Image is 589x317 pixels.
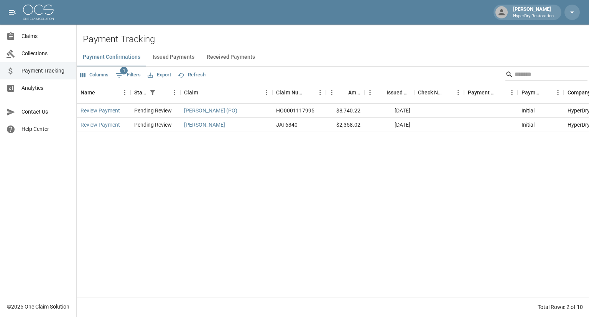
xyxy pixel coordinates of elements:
button: Sort [337,87,348,98]
button: Sort [198,87,209,98]
div: Total Rows: 2 of 10 [538,303,583,311]
div: Payment Type [522,82,541,103]
div: [DATE] [364,104,414,118]
div: Issued Date [364,82,414,103]
span: Analytics [21,84,70,92]
div: Payment Type [518,82,564,103]
div: 1 active filter [147,87,158,98]
button: Show filters [114,69,143,81]
div: Pending Review [134,121,172,129]
button: Sort [442,87,452,98]
div: HO0001117995 [276,107,314,114]
div: Check Number [418,82,442,103]
button: Select columns [78,69,110,81]
div: [DATE] [364,118,414,132]
button: Received Payments [201,48,261,66]
span: 1 [120,67,128,74]
button: Menu [452,87,464,98]
div: Payment Method [464,82,518,103]
button: Menu [364,87,376,98]
button: Menu [552,87,564,98]
div: Claim [180,82,272,103]
span: Collections [21,50,70,58]
div: Name [77,82,130,103]
h2: Payment Tracking [83,34,589,45]
div: Claim Number [272,82,326,103]
button: Sort [541,87,552,98]
div: $2,358.02 [326,118,364,132]
button: Payment Confirmations [77,48,146,66]
div: dynamic tabs [77,48,589,66]
div: Status [130,82,180,103]
button: Menu [119,87,130,98]
button: Refresh [176,69,207,81]
div: Claim [184,82,198,103]
p: HyperDry Restoration [513,13,554,20]
button: Issued Payments [146,48,201,66]
a: Review Payment [81,121,120,129]
span: Contact Us [21,108,70,116]
div: Status [134,82,147,103]
div: [PERSON_NAME] [510,5,557,19]
div: JAT6340 [276,121,298,129]
span: Payment Tracking [21,67,70,75]
div: $8,740.22 [326,104,364,118]
div: Initial [522,107,535,114]
div: Issued Date [387,82,410,103]
button: Sort [376,87,387,98]
button: Menu [314,87,326,98]
div: Amount [326,82,364,103]
button: Show filters [147,87,158,98]
div: Payment Method [468,82,495,103]
button: Sort [495,87,506,98]
button: Sort [304,87,314,98]
div: Search [505,68,587,82]
img: ocs-logo-white-transparent.png [23,5,54,20]
div: Name [81,82,95,103]
button: Menu [326,87,337,98]
div: Pending Review [134,107,172,114]
a: Review Payment [81,107,120,114]
button: Menu [261,87,272,98]
button: open drawer [5,5,20,20]
div: Claim Number [276,82,304,103]
div: Amount [348,82,360,103]
a: [PERSON_NAME] (PO) [184,107,237,114]
button: Sort [95,87,106,98]
span: Help Center [21,125,70,133]
button: Menu [169,87,180,98]
div: Initial [522,121,535,129]
span: Claims [21,32,70,40]
div: © 2025 One Claim Solution [7,303,69,310]
div: Check Number [414,82,464,103]
button: Sort [158,87,169,98]
button: Menu [506,87,518,98]
button: Export [146,69,173,81]
a: [PERSON_NAME] [184,121,225,129]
